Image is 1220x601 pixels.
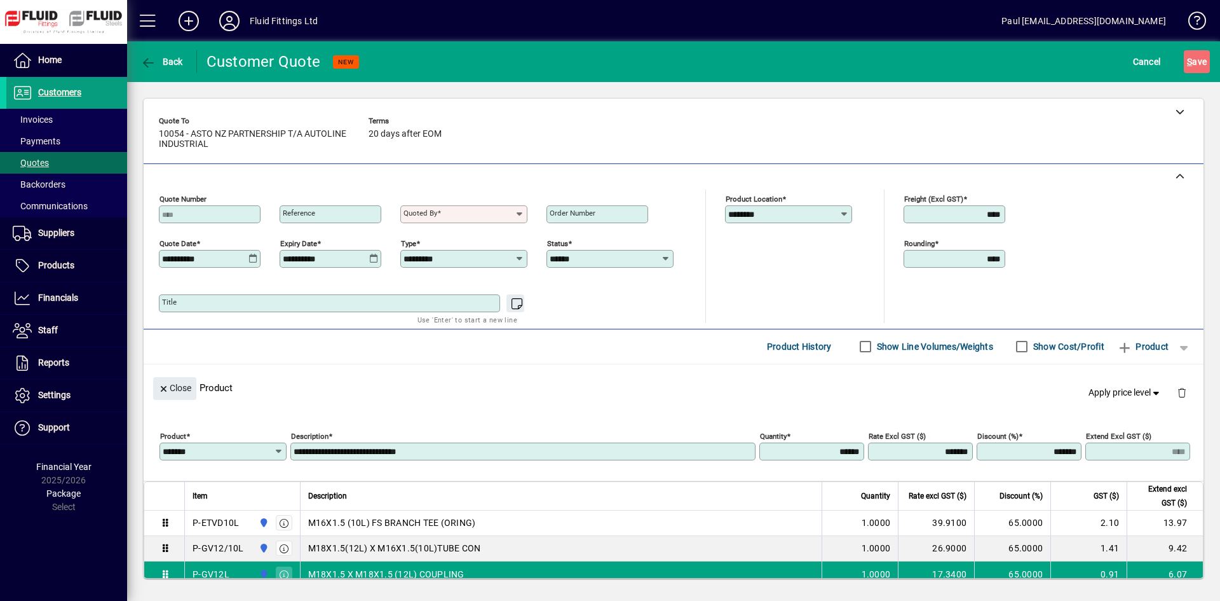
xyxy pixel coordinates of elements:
[904,239,935,248] mat-label: Rounding
[1179,3,1204,44] a: Knowledge Base
[1050,536,1127,562] td: 1.41
[308,489,347,503] span: Description
[46,488,81,499] span: Package
[909,489,966,503] span: Rate excl GST ($)
[6,412,127,444] a: Support
[767,336,832,357] span: Product History
[38,228,74,238] span: Suppliers
[1083,381,1167,404] button: Apply price level
[861,489,890,503] span: Quantity
[6,109,127,130] a: Invoices
[308,516,476,529] span: M16X1.5 (10L) FS BRANCH TEE (ORING)
[160,432,186,441] mat-label: Product
[1050,562,1127,587] td: 0.91
[1031,340,1104,353] label: Show Cost/Profit
[140,57,183,67] span: Back
[1127,511,1203,536] td: 13.97
[280,239,317,248] mat-label: Expiry date
[38,293,78,303] span: Financials
[726,195,782,204] mat-label: Product location
[862,542,891,555] span: 1.0000
[1184,50,1210,73] button: Save
[974,511,1050,536] td: 65.0000
[869,432,926,441] mat-label: Rate excl GST ($)
[1001,11,1166,31] div: Paul [EMAIL_ADDRESS][DOMAIN_NAME]
[550,209,595,218] mat-label: Order number
[193,516,239,529] div: P-ETVD10L
[906,516,966,529] div: 39.9100
[6,152,127,174] a: Quotes
[1135,482,1187,510] span: Extend excl GST ($)
[906,542,966,555] div: 26.9000
[403,209,437,218] mat-label: Quoted by
[38,87,81,97] span: Customers
[36,462,91,472] span: Financial Year
[1127,536,1203,562] td: 9.42
[38,325,58,335] span: Staff
[762,335,837,358] button: Product History
[1086,432,1151,441] mat-label: Extend excl GST ($)
[874,340,993,353] label: Show Line Volumes/Weights
[862,516,891,529] span: 1.0000
[159,129,349,149] span: 10054 - ASTO NZ PARTNERSHIP T/A AUTOLINE INDUSTRIAL
[38,422,70,432] span: Support
[158,378,191,399] span: Close
[977,432,1019,441] mat-label: Discount (%)
[6,130,127,152] a: Payments
[1088,386,1162,399] span: Apply price level
[1127,562,1203,587] td: 6.07
[862,568,891,581] span: 1.0000
[255,567,270,581] span: AUCKLAND
[193,542,244,555] div: P-GV12/10L
[974,536,1050,562] td: 65.0000
[207,52,321,72] div: Customer Quote
[369,129,442,139] span: 20 days after EOM
[13,201,88,211] span: Communications
[308,568,464,581] span: M18X1.5 X M18X1.5 (12L) COUPLING
[291,432,329,441] mat-label: Description
[159,195,207,204] mat-label: Quote number
[401,239,416,248] mat-label: Type
[1130,50,1164,73] button: Cancel
[137,50,186,73] button: Back
[283,209,315,218] mat-label: Reference
[906,568,966,581] div: 17.3400
[338,58,354,66] span: NEW
[13,179,65,190] span: Backorders
[904,195,963,204] mat-label: Freight (excl GST)
[162,298,177,307] mat-label: Title
[1111,335,1175,358] button: Product
[209,10,250,32] button: Profile
[1167,386,1197,397] app-page-header-button: Delete
[13,158,49,168] span: Quotes
[1167,377,1197,408] button: Delete
[6,380,127,411] a: Settings
[13,114,53,125] span: Invoices
[38,390,71,400] span: Settings
[193,568,229,581] div: P-GV12L
[1000,489,1043,503] span: Discount (%)
[6,174,127,195] a: Backorders
[255,541,270,555] span: AUCKLAND
[1094,489,1119,503] span: GST ($)
[6,282,127,314] a: Financials
[1117,336,1169,357] span: Product
[38,260,74,270] span: Products
[38,55,62,65] span: Home
[250,11,318,31] div: Fluid Fittings Ltd
[127,50,197,73] app-page-header-button: Back
[308,542,481,555] span: M18X1.5(12L) X M16X1.5(10L)TUBE CON
[547,239,568,248] mat-label: Status
[1187,57,1192,67] span: S
[974,562,1050,587] td: 65.0000
[417,312,517,327] mat-hint: Use 'Enter' to start a new line
[6,315,127,347] a: Staff
[1187,52,1207,72] span: ave
[13,136,60,146] span: Payments
[6,45,127,76] a: Home
[153,377,196,400] button: Close
[6,195,127,217] a: Communications
[255,516,270,530] span: AUCKLAND
[1133,52,1161,72] span: Cancel
[6,347,127,379] a: Reports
